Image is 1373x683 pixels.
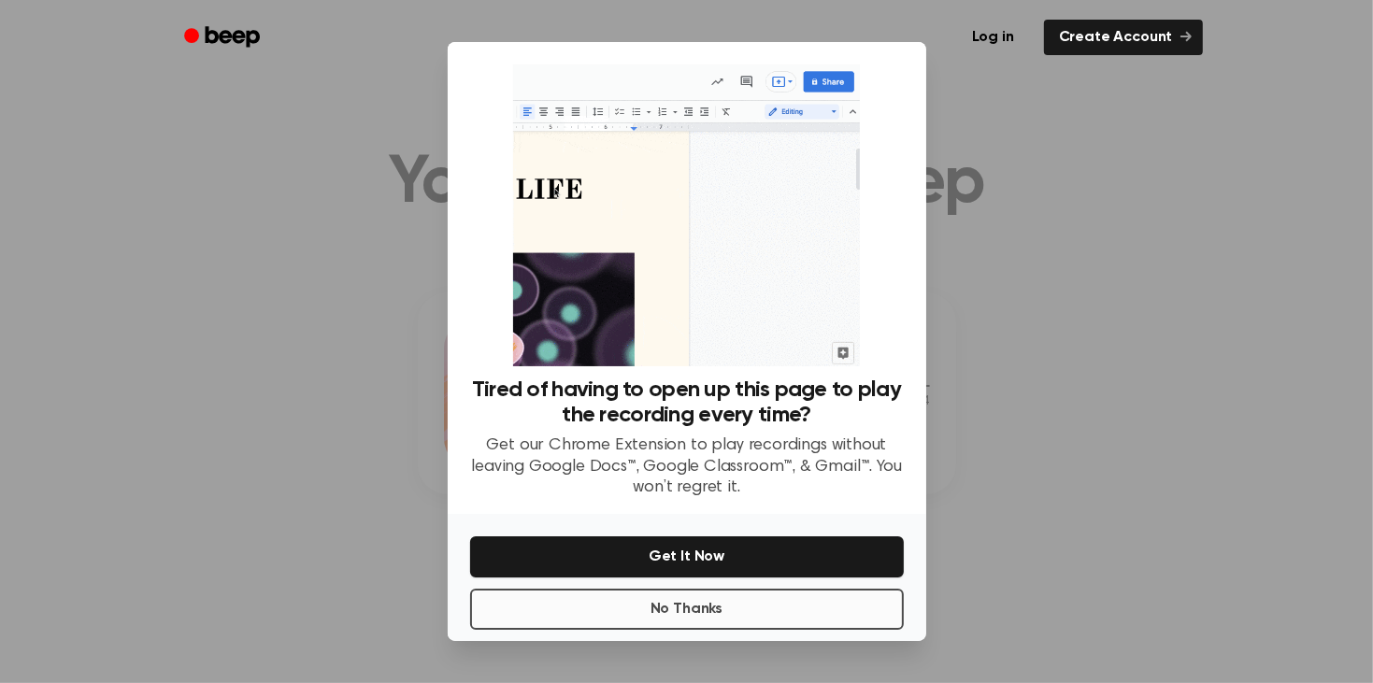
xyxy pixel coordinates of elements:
[470,377,904,428] h3: Tired of having to open up this page to play the recording every time?
[1044,20,1203,55] a: Create Account
[470,435,904,499] p: Get our Chrome Extension to play recordings without leaving Google Docs™, Google Classroom™, & Gm...
[470,589,904,630] button: No Thanks
[953,16,1033,59] a: Log in
[513,64,860,366] img: Beep extension in action
[470,536,904,577] button: Get It Now
[171,20,277,56] a: Beep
